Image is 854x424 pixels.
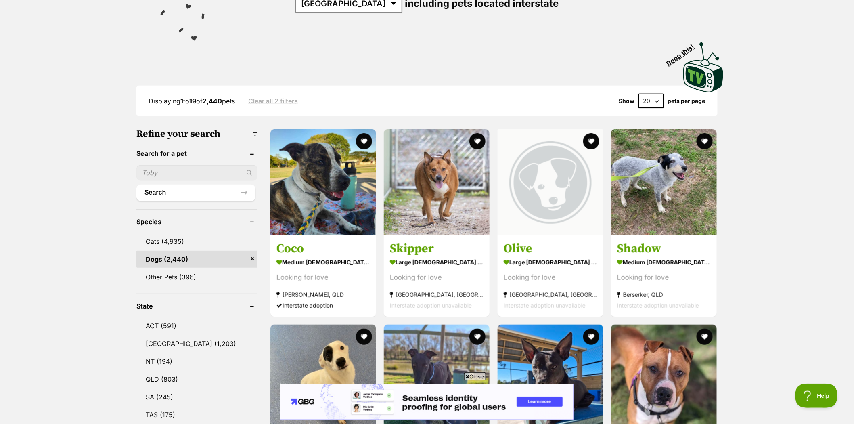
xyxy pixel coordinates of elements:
[390,289,484,300] strong: [GEOGRAPHIC_DATA], [GEOGRAPHIC_DATA]
[280,384,574,420] iframe: Advertisement
[504,256,597,268] strong: large [DEMOGRAPHIC_DATA] Dog
[136,150,257,157] header: Search for a pet
[149,97,235,105] span: Displaying to of pets
[136,406,257,423] a: TAS (175)
[697,133,713,149] button: favourite
[136,185,255,201] button: Search
[136,302,257,310] header: State
[248,97,298,105] a: Clear all 2 filters
[617,272,711,283] div: Looking for love
[583,133,599,149] button: favourite
[136,371,257,388] a: QLD (803)
[697,329,713,345] button: favourite
[390,302,472,309] span: Interstate adoption unavailable
[504,241,597,256] h3: Olive
[136,388,257,405] a: SA (245)
[203,97,222,105] strong: 2,440
[668,98,705,104] label: pets per page
[136,353,257,370] a: NT (194)
[270,235,376,317] a: Coco medium [DEMOGRAPHIC_DATA] Dog Looking for love [PERSON_NAME], QLD Interstate adoption
[504,302,586,309] span: Interstate adoption unavailable
[136,251,257,268] a: Dogs (2,440)
[276,256,370,268] strong: medium [DEMOGRAPHIC_DATA] Dog
[619,98,634,104] span: Show
[617,302,699,309] span: Interstate adoption unavailable
[583,329,599,345] button: favourite
[136,218,257,225] header: Species
[611,235,717,317] a: Shadow medium [DEMOGRAPHIC_DATA] Dog Looking for love Berserker, QLD Interstate adoption unavailable
[390,272,484,283] div: Looking for love
[136,128,257,140] h3: Refine your search
[617,289,711,300] strong: Berserker, QLD
[665,38,702,67] span: Boop this!
[470,329,486,345] button: favourite
[611,129,717,235] img: Shadow - Australian Cattle Dog x Siberian Husky Dog
[136,317,257,334] a: ACT (591)
[384,235,490,317] a: Skipper large [DEMOGRAPHIC_DATA] Dog Looking for love [GEOGRAPHIC_DATA], [GEOGRAPHIC_DATA] Inters...
[617,256,711,268] strong: medium [DEMOGRAPHIC_DATA] Dog
[498,235,603,317] a: Olive large [DEMOGRAPHIC_DATA] Dog Looking for love [GEOGRAPHIC_DATA], [GEOGRAPHIC_DATA] Intersta...
[356,329,372,345] button: favourite
[464,372,486,380] span: Close
[270,129,376,235] img: Coco - Australian Cattle Dog
[136,269,257,285] a: Other Pets (396)
[136,165,257,181] input: Toby
[189,97,196,105] strong: 19
[390,241,484,256] h3: Skipper
[683,42,724,92] img: PetRescue TV logo
[356,133,372,149] button: favourite
[180,97,183,105] strong: 1
[617,241,711,256] h3: Shadow
[504,272,597,283] div: Looking for love
[470,133,486,149] button: favourite
[276,241,370,256] h3: Coco
[683,35,724,94] a: Boop this!
[390,256,484,268] strong: large [DEMOGRAPHIC_DATA] Dog
[504,289,597,300] strong: [GEOGRAPHIC_DATA], [GEOGRAPHIC_DATA]
[136,335,257,352] a: [GEOGRAPHIC_DATA] (1,203)
[795,384,838,408] iframe: Help Scout Beacon - Open
[136,233,257,250] a: Cats (4,935)
[276,289,370,300] strong: [PERSON_NAME], QLD
[276,272,370,283] div: Looking for love
[276,300,370,311] div: Interstate adoption
[384,129,490,235] img: Skipper - Australian Kelpie x Australian Cattledog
